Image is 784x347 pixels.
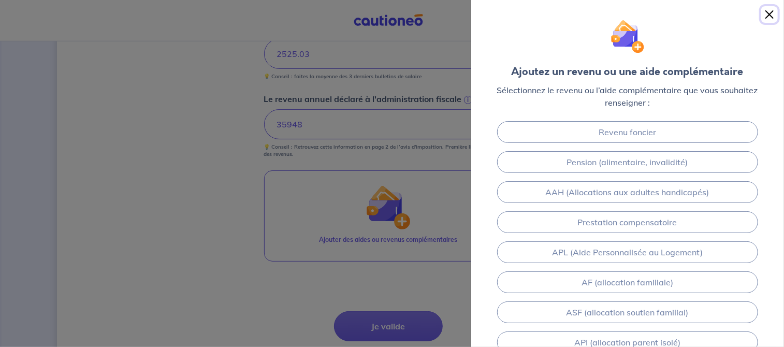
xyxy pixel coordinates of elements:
a: Prestation compensatoire [497,211,758,233]
a: AF (allocation familiale) [497,271,758,293]
a: Pension (alimentaire, invalidité) [497,151,758,173]
a: APL (Aide Personnalisée au Logement) [497,241,758,263]
p: Sélectionnez le revenu ou l’aide complémentaire que vous souhaitez renseigner : [487,84,767,109]
a: Revenu foncier [497,121,758,143]
a: AAH (Allocations aux adultes handicapés) [497,181,758,203]
button: Close [761,6,778,23]
img: illu_wallet.svg [611,20,644,53]
a: ASF (allocation soutien familial) [497,301,758,323]
div: Ajoutez un revenu ou une aide complémentaire [512,64,744,80]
